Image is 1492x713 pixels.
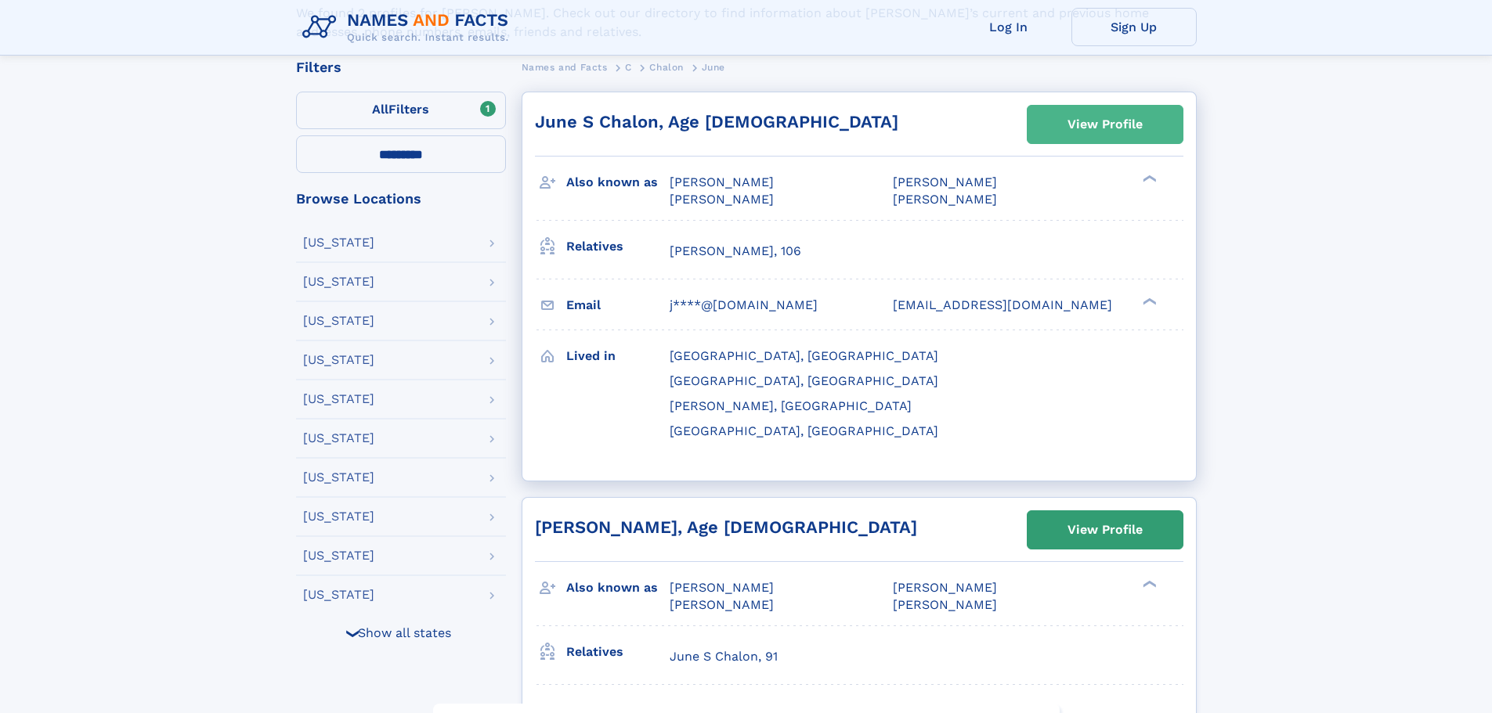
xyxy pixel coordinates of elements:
span: June [702,62,725,73]
div: [US_STATE] [303,549,374,562]
a: Names and Facts [522,57,608,77]
span: All [372,102,388,117]
div: ❯ [343,628,362,638]
a: Sign Up [1071,8,1197,46]
h3: Also known as [566,169,670,196]
div: ❯ [1139,296,1158,306]
h3: Also known as [566,574,670,601]
span: C [625,62,632,73]
a: [PERSON_NAME], Age [DEMOGRAPHIC_DATA] [535,517,917,537]
a: View Profile [1028,106,1183,143]
a: June S Chalon, Age [DEMOGRAPHIC_DATA] [535,112,898,131]
img: Logo Names and Facts [296,6,522,49]
a: View Profile [1028,511,1183,549]
span: [GEOGRAPHIC_DATA], [GEOGRAPHIC_DATA] [670,373,938,388]
span: [PERSON_NAME] [670,192,774,207]
a: Log In [946,8,1071,46]
div: View Profile [1068,512,1143,548]
a: C [625,57,632,77]
div: [US_STATE] [303,510,374,523]
span: [GEOGRAPHIC_DATA], [GEOGRAPHIC_DATA] [670,348,938,363]
div: [US_STATE] [303,471,374,484]
span: [PERSON_NAME] [670,175,774,189]
div: View Profile [1068,106,1143,142]
div: [US_STATE] [303,275,374,288]
a: June S Chalon, 91 [670,648,778,665]
h3: Relatives [566,233,670,260]
span: [PERSON_NAME] [893,597,997,612]
span: [EMAIL_ADDRESS][DOMAIN_NAME] [893,297,1112,312]
div: Show all states [296,614,506,651]
div: [US_STATE] [303,354,374,366]
span: [PERSON_NAME] [670,580,774,595]
a: [PERSON_NAME], 106 [670,243,801,260]
span: [PERSON_NAME] [893,580,997,595]
span: Chalon [649,62,684,73]
label: Filters [296,92,506,129]
h3: Email [566,292,670,319]
div: Browse Locations [296,192,506,206]
span: [PERSON_NAME], [GEOGRAPHIC_DATA] [670,398,912,413]
div: [US_STATE] [303,589,374,601]
div: [US_STATE] [303,315,374,327]
div: [US_STATE] [303,432,374,445]
h3: Lived in [566,343,670,369]
span: [PERSON_NAME] [893,175,997,189]
h3: Relatives [566,639,670,665]
span: [PERSON_NAME] [670,597,774,612]
span: [GEOGRAPHIC_DATA], [GEOGRAPHIC_DATA] [670,423,938,438]
span: [PERSON_NAME] [893,192,997,207]
div: [US_STATE] [303,393,374,405]
a: Chalon [649,57,684,77]
div: ❯ [1139,579,1158,589]
div: Filters [296,60,506,74]
div: [US_STATE] [303,236,374,249]
div: ❯ [1139,174,1158,184]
